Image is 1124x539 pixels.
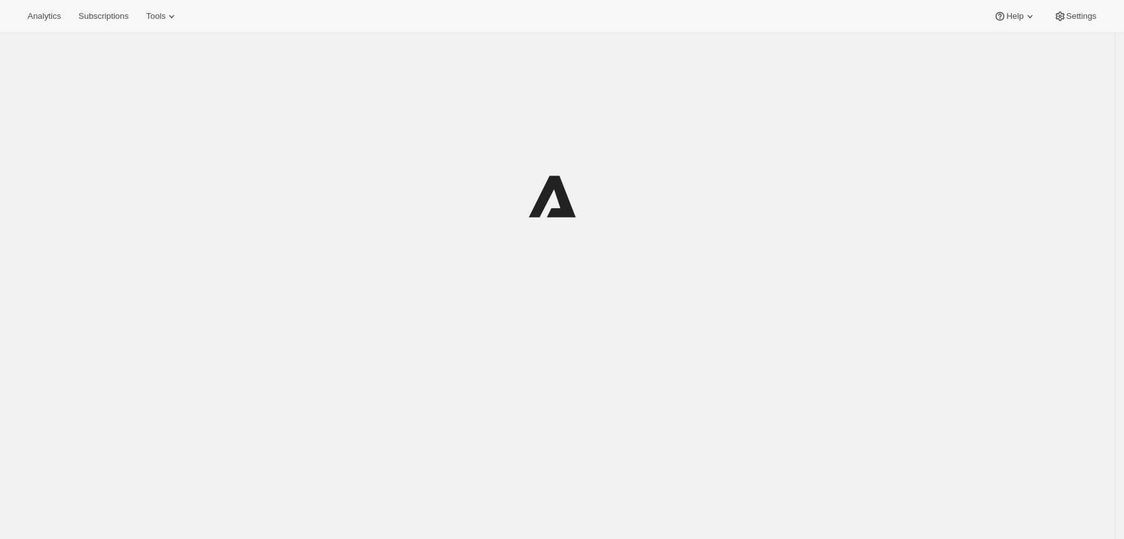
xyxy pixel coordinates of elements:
[1066,11,1096,21] span: Settings
[1006,11,1023,21] span: Help
[28,11,61,21] span: Analytics
[986,8,1043,25] button: Help
[71,8,136,25] button: Subscriptions
[20,8,68,25] button: Analytics
[138,8,185,25] button: Tools
[1046,8,1104,25] button: Settings
[146,11,165,21] span: Tools
[78,11,128,21] span: Subscriptions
